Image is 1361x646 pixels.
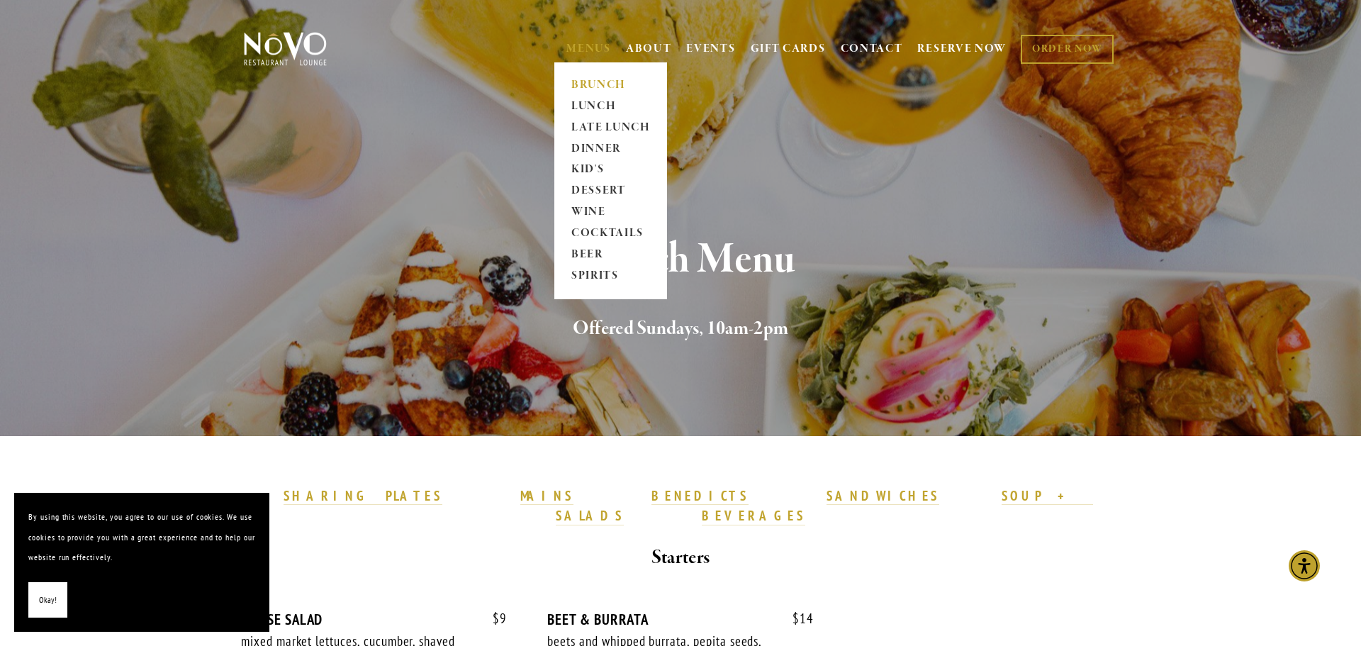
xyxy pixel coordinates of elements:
[566,181,655,202] a: DESSERT
[566,245,655,266] a: BEER
[566,266,655,287] a: SPIRITS
[284,487,442,506] a: SHARING PLATES
[556,487,1092,525] a: SOUP + SALADS
[28,582,67,618] button: Okay!
[520,487,573,504] strong: MAINS
[547,611,813,628] div: BEET & BURRATA
[566,117,655,138] a: LATE LUNCH
[267,314,1094,344] h2: Offered Sundays, 10am-2pm
[39,590,57,611] span: Okay!
[626,42,672,56] a: ABOUT
[566,42,611,56] a: MENUS
[841,35,903,62] a: CONTACT
[751,35,826,62] a: GIFT CARDS
[686,42,735,56] a: EVENTS
[651,487,749,504] strong: BENEDICTS
[1021,35,1114,64] a: ORDER NOW
[566,160,655,181] a: KID'S
[702,507,805,525] a: BEVERAGES
[14,493,269,632] section: Cookie banner
[1289,550,1320,581] div: Accessibility Menu
[651,487,749,506] a: BENEDICTS
[241,611,507,628] div: HOUSE SALAD
[566,138,655,160] a: DINNER
[493,610,500,627] span: $
[827,487,940,506] a: SANDWICHES
[28,507,255,568] p: By using this website, you agree to our use of cookies. We use cookies to provide you with a grea...
[702,507,805,524] strong: BEVERAGES
[478,611,507,627] span: 9
[917,35,1007,62] a: RESERVE NOW
[520,487,573,506] a: MAINS
[284,487,442,504] strong: SHARING PLATES
[267,237,1094,283] h1: Brunch Menu
[241,31,330,67] img: Novo Restaurant &amp; Lounge
[792,610,800,627] span: $
[778,611,814,627] span: 14
[566,74,655,96] a: BRUNCH
[566,223,655,245] a: COCKTAILS
[566,96,655,117] a: LUNCH
[827,487,940,504] strong: SANDWICHES
[651,545,710,570] strong: Starters
[566,202,655,223] a: WINE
